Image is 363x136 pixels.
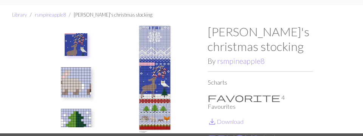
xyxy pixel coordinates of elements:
a: rsmpineapple8 [35,12,66,18]
a: rsmpineapple8 [217,57,265,65]
p: 5 charts [208,78,313,87]
li: [PERSON_NAME]'s christmas stocking [66,11,152,19]
img: itai's full christmas stocking [65,33,87,56]
a: Library [12,12,27,18]
h2: By [208,57,313,65]
a: DownloadDownload [208,118,244,125]
span: favorite [208,92,280,103]
i: Download [208,117,217,126]
p: 4 Favourites [208,93,313,111]
i: Favourite [208,93,280,102]
h1: [PERSON_NAME]'s christmas stocking [208,25,313,54]
span: save_alt [208,116,217,127]
img: itai's full christmas stocking [102,25,208,133]
img: itai's animals 2024 [61,67,91,97]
